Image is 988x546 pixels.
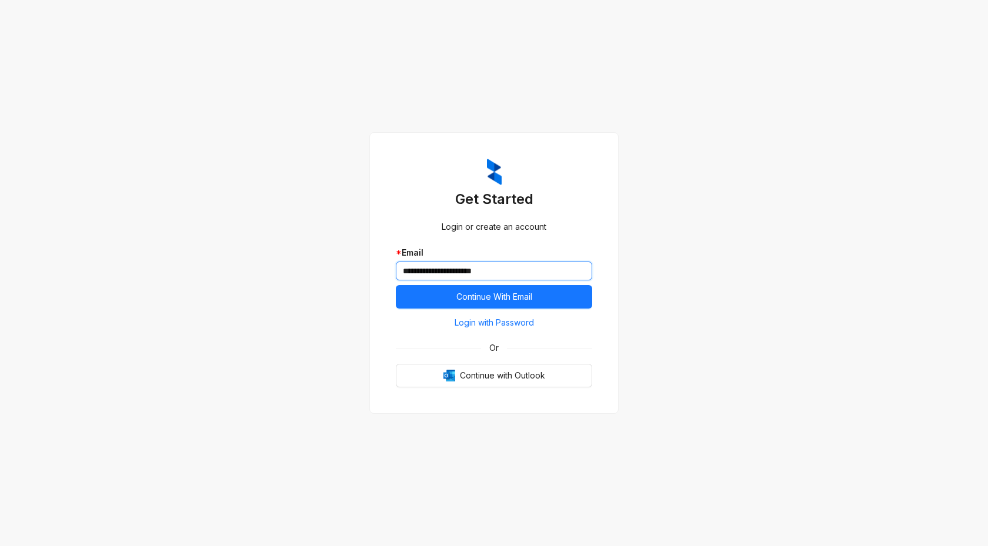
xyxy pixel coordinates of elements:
div: Login or create an account [396,220,592,233]
h3: Get Started [396,190,592,209]
span: Continue With Email [456,290,532,303]
span: Continue with Outlook [460,369,545,382]
img: Outlook [443,370,455,381]
button: OutlookContinue with Outlook [396,364,592,387]
img: ZumaIcon [487,159,502,186]
span: Or [481,341,507,354]
button: Login with Password [396,313,592,332]
div: Email [396,246,592,259]
button: Continue With Email [396,285,592,309]
span: Login with Password [455,316,534,329]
